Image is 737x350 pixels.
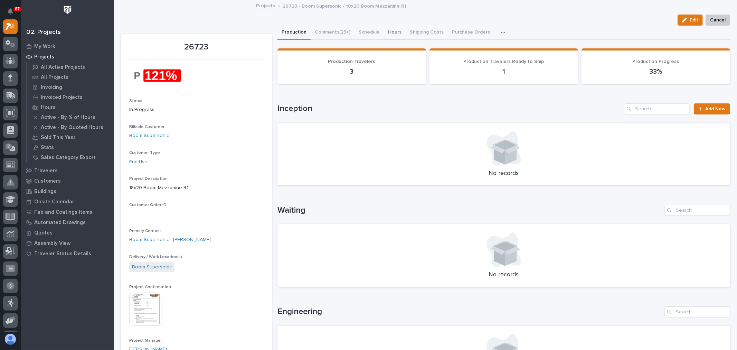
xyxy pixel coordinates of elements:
button: Shipping Costs [406,26,448,40]
p: No records [286,271,722,279]
p: Customers [34,178,61,184]
img: iUl8fEvJFOIHfnLk3ZAfKt19XgZWup2R0o74BOhJ9Jw [129,64,181,87]
a: Boom Supersonic [132,264,172,271]
span: Production Travelers [328,59,375,64]
p: Sold This Year [41,135,76,141]
a: Stats [27,142,114,152]
button: Purchase Orders [448,26,494,40]
button: users-avatar [3,332,18,347]
p: Projects [34,54,54,60]
a: Add New [694,103,730,114]
a: Quotes [21,228,114,238]
div: 02. Projects [26,29,61,36]
span: Cancel [710,16,726,24]
button: Edit [678,15,703,26]
span: Delivery / Work Location(s) [129,255,182,259]
h1: Waiting [277,205,662,215]
p: 18x20 Boom Mezzanine R1 [129,184,264,192]
input: Search [664,306,730,317]
p: Stats [41,145,54,151]
span: Billable Customer [129,125,164,129]
p: Onsite Calendar [34,199,74,205]
p: Invoicing [41,84,62,91]
div: Notifications87 [9,8,18,19]
p: 3 [286,67,418,76]
h1: Inception [277,104,621,114]
span: Project Confirmation [129,285,171,289]
p: Automated Drawings [34,220,86,226]
a: Fab and Coatings Items [21,207,114,217]
p: My Work [34,44,55,50]
button: Schedule [355,26,384,40]
a: Boom Supersonic [129,132,169,139]
input: Search [664,205,730,216]
p: Quotes [34,230,53,236]
p: 26723 - Boom Supersonic - 18x20 Boom Mezzanine R1 [283,2,407,9]
p: Sales Category Export [41,155,96,161]
button: Production [277,26,311,40]
span: Status [129,99,142,103]
a: Active - By % of Hours [27,112,114,122]
p: Fab and Coatings Items [34,209,92,215]
p: Hours [41,104,56,111]
a: All Projects [27,72,114,82]
p: Invoiced Projects [41,94,83,101]
a: Traveler Status Details [21,248,114,259]
a: Projects [256,1,275,9]
a: End User [129,158,149,166]
a: Assembly View [21,238,114,248]
input: Search [624,103,690,114]
h1: Engineering [277,307,662,317]
p: 33% [590,67,722,76]
a: Projects [21,52,114,62]
span: Project Description [129,177,168,181]
p: Traveler Status Details [34,251,91,257]
p: 26723 [129,42,264,52]
a: My Work [21,41,114,52]
img: Workspace Logo [61,3,74,16]
span: Customer Order ID [129,203,167,207]
span: Add New [705,107,726,111]
a: Invoiced Projects [27,92,114,102]
p: 1 [438,67,570,76]
a: Automated Drawings [21,217,114,228]
button: Cancel [706,15,730,26]
a: Onsite Calendar [21,196,114,207]
a: Travelers [21,165,114,176]
a: Boom Supersonic - [PERSON_NAME] [129,236,211,243]
p: In Progress [129,106,264,113]
p: 87 [15,7,20,11]
span: Project Manager [129,339,162,343]
a: All Active Projects [27,62,114,72]
a: Hours [27,102,114,112]
p: Assembly View [34,240,70,247]
p: Active - By Quoted Hours [41,125,103,131]
span: Customer Type [129,151,160,155]
a: Customers [21,176,114,186]
span: Production Progress [632,59,679,64]
button: Notifications [3,4,18,19]
span: Production Travelers Ready to Ship [463,59,544,64]
p: Travelers [34,168,58,174]
a: Sold This Year [27,132,114,142]
button: Hours [384,26,406,40]
p: Active - By % of Hours [41,114,95,121]
a: Invoicing [27,82,114,92]
span: Edit [690,17,698,23]
a: Buildings [21,186,114,196]
button: Comments (25+) [311,26,355,40]
p: All Projects [41,74,68,81]
p: - [129,210,264,218]
p: No records [286,170,722,177]
p: Buildings [34,188,56,195]
a: Sales Category Export [27,153,114,162]
span: Primary Contact [129,229,161,233]
a: Active - By Quoted Hours [27,122,114,132]
p: All Active Projects [41,64,85,71]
